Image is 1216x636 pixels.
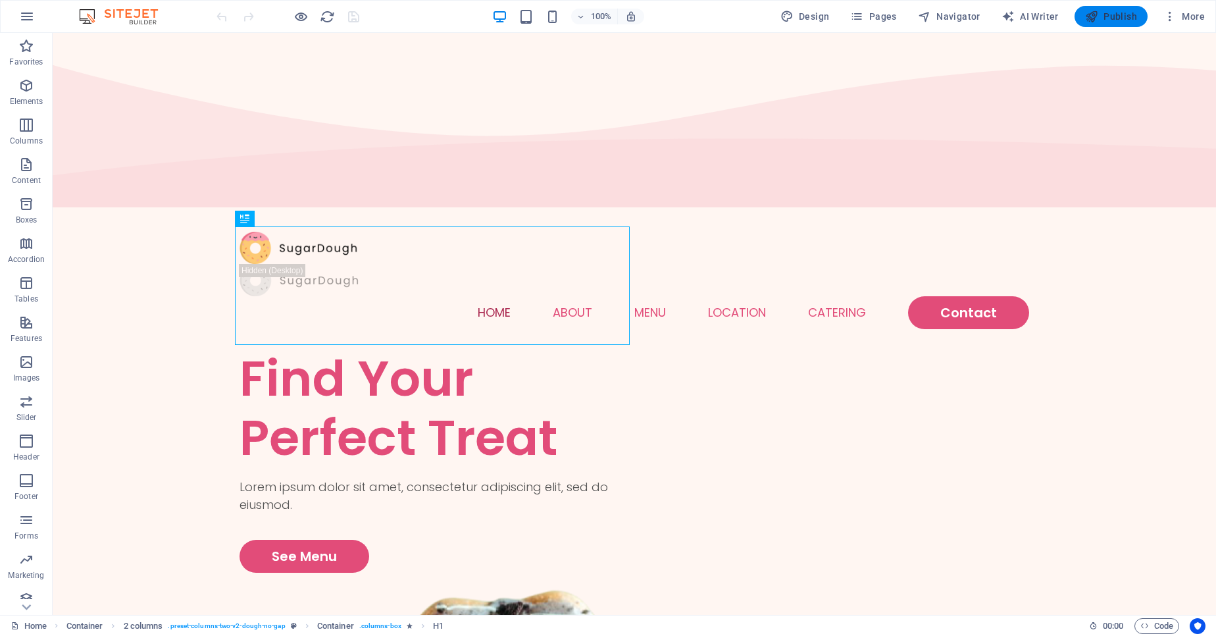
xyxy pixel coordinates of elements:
[780,10,830,23] span: Design
[1001,10,1059,23] span: AI Writer
[293,9,309,24] button: Click here to leave preview mode and continue editing
[168,618,285,634] span: . preset-columns-two-v2-dough-no-gap
[14,294,38,304] p: Tables
[10,136,43,146] p: Columns
[13,373,40,383] p: Images
[11,618,47,634] a: Click to cancel selection. Double-click to open Pages
[1089,618,1124,634] h6: Session time
[1163,10,1205,23] span: More
[12,175,41,186] p: Content
[913,6,986,27] button: Navigator
[1140,618,1173,634] span: Code
[996,6,1064,27] button: AI Writer
[10,96,43,107] p: Elements
[845,6,901,27] button: Pages
[433,618,443,634] span: Click to select. Double-click to edit
[8,570,44,581] p: Marketing
[11,333,42,344] p: Features
[8,254,45,265] p: Accordion
[14,531,38,541] p: Forms
[591,9,612,24] h6: 100%
[16,215,38,225] p: Boxes
[407,622,413,629] i: Element contains an animation
[1075,6,1148,27] button: Publish
[1190,618,1205,634] button: Usercentrics
[918,10,980,23] span: Navigator
[320,9,335,24] i: Reload page
[66,618,103,634] span: Click to select. Double-click to edit
[1158,6,1210,27] button: More
[16,412,37,423] p: Slider
[625,11,637,22] i: On resize automatically adjust zoom level to fit chosen device.
[319,9,335,24] button: reload
[359,618,401,634] span: . columns-box
[291,622,297,629] i: This element is a customizable preset
[14,491,38,502] p: Footer
[1112,621,1114,631] span: :
[850,10,896,23] span: Pages
[13,452,39,462] p: Header
[1085,10,1137,23] span: Publish
[124,618,163,634] span: Click to select. Double-click to edit
[66,618,444,634] nav: breadcrumb
[775,6,835,27] button: Design
[775,6,835,27] div: Design (Ctrl+Alt+Y)
[571,9,618,24] button: 100%
[76,9,174,24] img: Editor Logo
[1103,618,1123,634] span: 00 00
[9,57,43,67] p: Favorites
[317,618,354,634] span: Click to select. Double-click to edit
[1134,618,1179,634] button: Code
